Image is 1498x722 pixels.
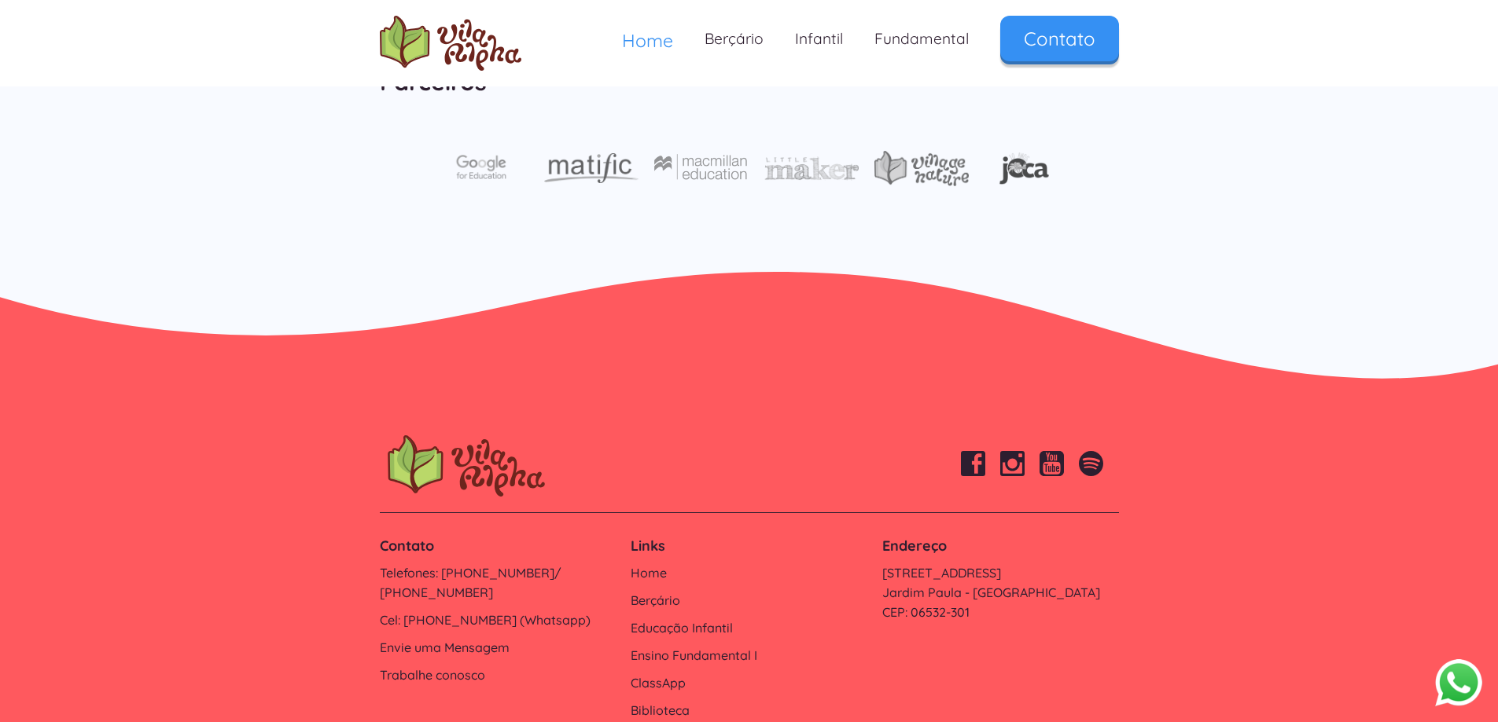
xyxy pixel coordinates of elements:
img: Parceiro Little Maker [764,156,859,181]
h4: Links [631,537,867,555]
a: Berçário [689,16,779,62]
img: Parceiro Village Nature [874,151,969,186]
img: logo parceiro matific [544,153,639,183]
a: Home [606,16,689,65]
a: Telefones: [PHONE_NUMBER]/ [PHONE_NUMBER] [380,563,616,603]
h4: Endereço [882,537,1118,555]
a: Educação Infantil [631,618,867,638]
a: Cel: [PHONE_NUMBER] (Whatsapp) [380,610,616,630]
a: Envie uma Mensagem [380,638,616,658]
a: home [380,16,521,71]
a: Home [631,563,867,583]
img: logo Escola Vila Alpha [380,16,521,71]
a: [STREET_ADDRESS]Jardim Paula - [GEOGRAPHIC_DATA]CEP: 06532-301 [882,563,1118,622]
a: Fundamental [859,16,985,62]
button: Abrir WhatsApp [1435,658,1482,706]
a: Ensino Fundamental I [631,646,867,665]
a: Infantil [779,16,859,62]
a: Trabalhe conosco [380,665,616,685]
a: Contato [1000,16,1119,61]
span: Home [622,29,673,52]
a: Biblioteca [631,701,867,720]
a: ClassApp [631,673,867,693]
a: Berçário [631,591,867,610]
h4: Contato [380,537,616,555]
